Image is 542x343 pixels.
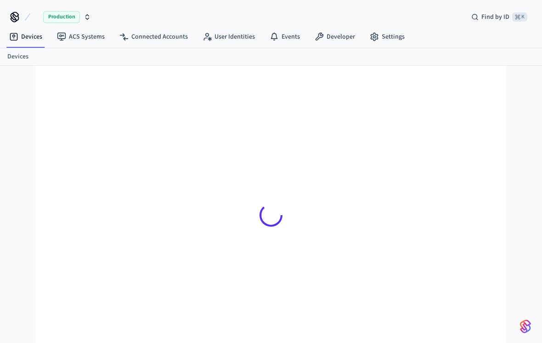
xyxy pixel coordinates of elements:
[50,29,112,45] a: ACS Systems
[43,11,80,23] span: Production
[307,29,362,45] a: Developer
[2,29,50,45] a: Devices
[112,29,195,45] a: Connected Accounts
[464,9,535,25] div: Find by ID⌘ K
[481,12,509,22] span: Find by ID
[262,29,307,45] a: Events
[7,52,28,62] a: Devices
[362,29,412,45] a: Settings
[195,29,262,45] a: User Identities
[512,12,527,22] span: ⌘ K
[520,319,531,334] img: SeamLogoGradient.69752ec5.svg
